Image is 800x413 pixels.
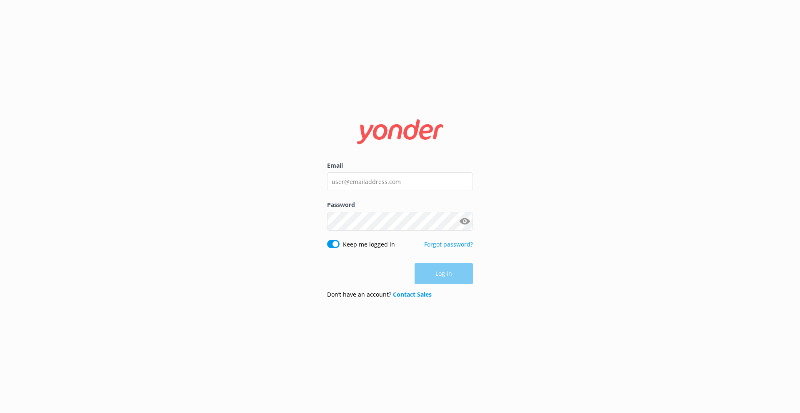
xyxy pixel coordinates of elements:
[327,161,473,170] label: Email
[327,290,432,299] p: Don’t have an account?
[327,172,473,191] input: user@emailaddress.com
[327,200,473,209] label: Password
[456,213,473,229] button: Show password
[424,240,473,248] a: Forgot password?
[393,290,432,298] a: Contact Sales
[343,240,395,249] label: Keep me logged in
